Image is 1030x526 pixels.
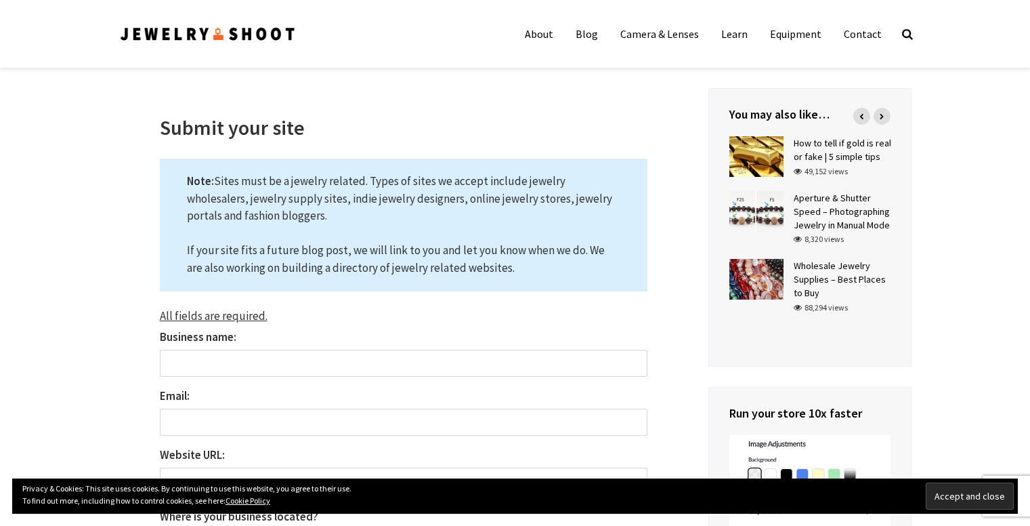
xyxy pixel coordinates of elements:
[794,260,886,299] a: Wholesale Jewelry Supplies – Best Places to Buy
[794,137,891,163] a: How to tell if gold is real or fake | 5 simple tips
[160,447,225,462] b: Website URL:
[515,20,563,47] a: About
[160,350,647,377] input: Business name:
[794,302,848,314] div: 88,294 views
[160,159,647,291] p: Sites must be a jewelry related. Types of sites we accept include jewelry wholesalers, jewelry su...
[119,25,297,43] img: Jewelry Photographer Bay Area - San Francisco | Nationwide via Mail
[160,115,647,140] h1: Submit your site
[226,495,270,506] a: Cookie Policy
[794,165,848,178] div: 49,152 views
[187,174,214,188] strong: Note:
[926,483,1014,510] input: Accept and close
[565,20,608,47] a: Blog
[160,388,190,403] b: Email:
[760,20,832,47] a: Equipment
[610,20,709,47] a: Camera & Lenses
[160,409,647,436] input: Email:
[160,308,267,323] u: All fields are required.
[794,192,890,231] a: Aperture & Shutter Speed – Photographing Jewelry in Manual Mode
[160,509,318,524] b: Where is your business located?
[729,405,890,422] h4: Run your store 10x faster
[12,479,1018,514] div: Privacy & Cookies: This site uses cookies. By continuing to use this website, you agree to their ...
[794,233,844,245] div: 8,320 views
[834,20,892,47] a: Contact
[711,20,758,47] a: Learn
[729,106,890,123] h4: You may also like…
[160,329,236,344] b: Business name:
[160,468,647,495] input: Website URL:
